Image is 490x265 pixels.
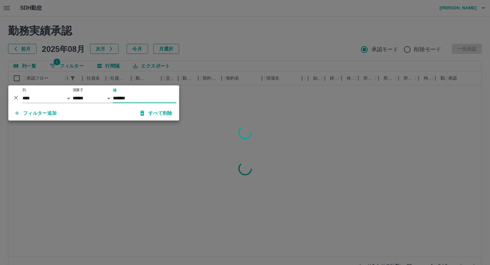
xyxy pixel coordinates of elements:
[113,88,117,93] label: 値
[10,107,62,119] button: フィルター追加
[73,88,83,93] label: 演算子
[135,107,178,119] button: すべて削除
[11,93,21,103] button: 削除
[22,88,26,93] label: 列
